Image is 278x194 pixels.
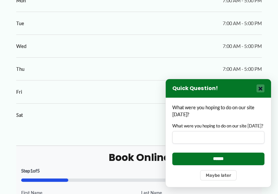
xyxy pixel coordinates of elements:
[223,65,262,73] span: 7:00 AM - 5:00 PM
[172,123,264,129] label: What were you hoping to do on our site [DATE]?
[30,168,33,173] span: 1
[223,42,262,51] span: 7:00 AM - 5:00 PM
[16,42,27,51] span: Wed
[37,168,40,173] span: 5
[16,19,24,28] span: Tue
[256,84,264,92] button: Close
[16,111,23,120] span: Sat
[21,169,257,173] p: Step of
[172,104,264,118] p: What were you hoping to do on our site [DATE]?
[21,151,257,164] h2: Book Online
[172,85,218,92] h3: Quick Question!
[223,19,262,28] span: 7:00 AM - 5:00 PM
[16,65,25,73] span: Thu
[16,87,22,96] span: Fri
[200,170,237,180] button: Maybe later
